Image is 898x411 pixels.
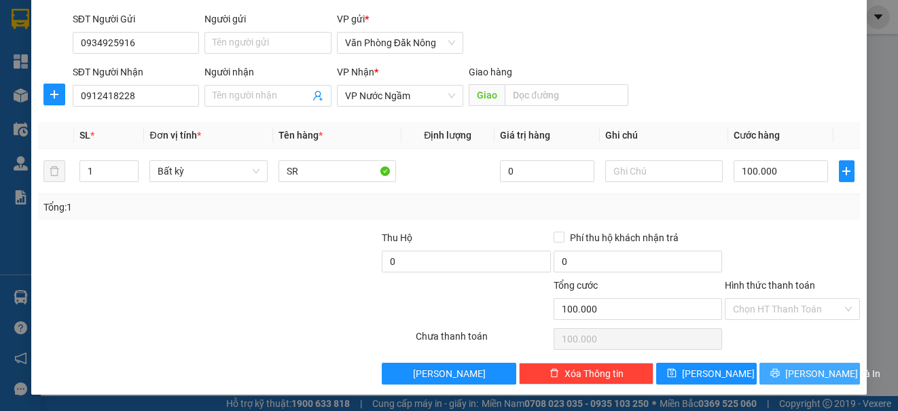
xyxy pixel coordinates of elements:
[413,366,486,381] span: [PERSON_NAME]
[43,200,348,215] div: Tổng: 1
[840,166,854,177] span: plus
[424,130,471,141] span: Định lượng
[337,12,463,26] div: VP gửi
[667,368,677,379] span: save
[759,363,860,385] button: printer[PERSON_NAME] và In
[554,280,598,291] span: Tổng cước
[73,65,199,79] div: SĐT Người Nhận
[71,97,251,191] h1: Giao dọc đường
[43,84,65,105] button: plus
[54,11,122,93] b: Nhà xe Thiên Trung
[204,65,331,79] div: Người nhận
[564,230,684,245] span: Phí thu hộ khách nhận trả
[158,161,259,181] span: Bất kỳ
[519,363,653,385] button: deleteXóa Thông tin
[469,84,505,106] span: Giao
[839,160,855,182] button: plus
[382,363,516,385] button: [PERSON_NAME]
[770,368,780,379] span: printer
[312,90,323,101] span: user-add
[656,363,757,385] button: save[PERSON_NAME]
[7,20,48,88] img: logo.jpg
[337,67,374,77] span: VP Nhận
[44,89,65,100] span: plus
[43,160,65,182] button: delete
[73,12,199,26] div: SĐT Người Gửi
[550,368,559,379] span: delete
[279,160,396,182] input: VD: Bàn, Ghế
[279,130,323,141] span: Tên hàng
[149,130,200,141] span: Đơn vị tính
[345,86,455,106] span: VP Nước Ngầm
[785,366,880,381] span: [PERSON_NAME] và In
[734,130,780,141] span: Cước hàng
[725,280,815,291] label: Hình thức thanh toán
[345,33,455,53] span: Văn Phòng Đăk Nông
[469,67,512,77] span: Giao hàng
[180,11,328,33] b: [DOMAIN_NAME]
[79,130,90,141] span: SL
[382,232,412,243] span: Thu Hộ
[600,122,728,149] th: Ghi chú
[7,97,109,120] h2: G9VXIL37
[204,12,331,26] div: Người gửi
[682,366,755,381] span: [PERSON_NAME]
[605,160,723,182] input: Ghi Chú
[500,160,594,182] input: 0
[500,130,550,141] span: Giá trị hàng
[505,84,628,106] input: Dọc đường
[564,366,624,381] span: Xóa Thông tin
[414,329,552,353] div: Chưa thanh toán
